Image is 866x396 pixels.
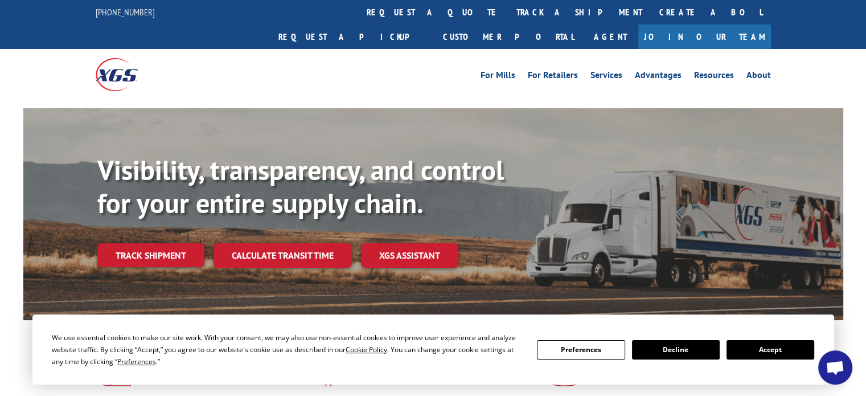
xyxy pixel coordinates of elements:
[582,25,638,49] a: Agent
[632,340,720,360] button: Decline
[746,71,771,83] a: About
[727,340,814,360] button: Accept
[214,243,352,268] a: Calculate transit time
[481,71,515,83] a: For Mills
[635,71,682,83] a: Advantages
[537,340,625,360] button: Preferences
[694,71,734,83] a: Resources
[52,332,523,368] div: We use essential cookies to make our site work. With your consent, we may also use non-essential ...
[590,71,622,83] a: Services
[97,152,504,221] b: Visibility, transparency, and control for your entire supply chain.
[638,25,771,49] a: Join Our Team
[96,6,155,18] a: [PHONE_NUMBER]
[346,345,387,354] span: Cookie Policy
[32,315,834,385] div: Cookie Consent Prompt
[528,71,578,83] a: For Retailers
[270,25,434,49] a: Request a pickup
[818,350,852,385] div: Open chat
[117,357,156,366] span: Preferences
[434,25,582,49] a: Customer Portal
[361,243,458,268] a: XGS ASSISTANT
[97,243,204,267] a: Track shipment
